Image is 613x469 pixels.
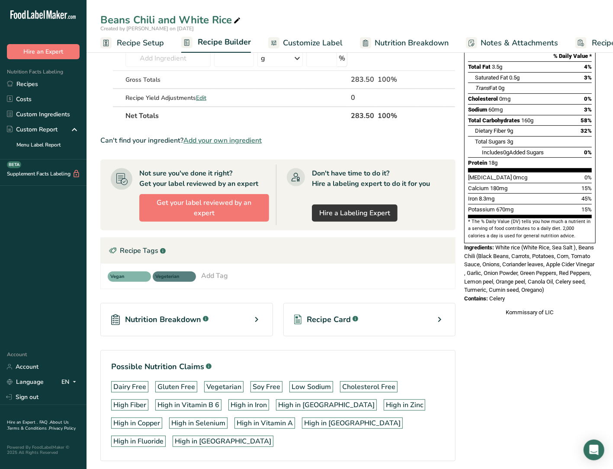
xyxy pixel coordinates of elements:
a: Recipe Setup [100,33,164,53]
div: Don't have time to do it? Hire a labeling expert to do it for you [312,168,430,189]
a: Notes & Attachments [466,33,558,53]
div: High in Vitamin A [237,418,293,428]
span: 670mg [496,206,514,213]
div: High in Zinc [386,400,423,410]
span: Iron [468,195,478,202]
div: Open Intercom Messenger [584,440,604,460]
div: High in Vitamin B 6 [157,400,219,410]
span: 18g [488,160,497,166]
span: 3% [584,106,592,113]
div: Gluten Free [157,382,195,392]
span: 0% [584,149,592,156]
div: High in Selenium [171,418,225,428]
span: Protein [468,160,487,166]
div: 283.50 [351,74,374,85]
div: Dairy Free [113,382,146,392]
span: Total Fat [468,64,491,70]
h1: Possible Nutrition Claims [111,361,445,373]
th: 100% [376,106,416,124]
button: Hire an Expert [7,44,80,59]
span: Created by [PERSON_NAME] on [DATE] [100,25,194,32]
a: Recipe Builder [181,32,251,53]
a: FAQ . [39,419,50,425]
span: Ingredients: [464,244,494,251]
div: EN [61,377,80,387]
div: Kommissary of LIC [464,308,596,317]
div: High Fiber [113,400,146,410]
div: 100% [378,74,414,85]
span: 32% [581,128,592,134]
span: Sodium [468,106,487,113]
span: Celery [489,295,505,302]
div: Cholesterol Free [342,382,395,392]
span: Add your own ingredient [183,135,262,146]
span: Vegeterian [155,273,186,281]
span: 3g [507,138,513,145]
span: 0mcg [513,174,527,181]
div: High in [GEOGRAPHIC_DATA] [304,418,401,428]
div: BETA [7,161,21,168]
span: Get your label reviewed by an expert [147,198,262,218]
div: High in Copper [113,418,160,428]
span: 0.5g [509,74,520,81]
span: 9g [507,128,513,134]
span: 15% [581,206,592,213]
div: Beans Chili and White Rice [100,12,242,28]
button: Get your label reviewed by an expert [139,194,269,222]
a: Language [7,374,44,389]
span: 3.5g [492,64,502,70]
span: Includes Added Sugars [482,149,544,156]
div: Recipe Yield Adjustments [125,93,211,102]
th: Net Totals [124,106,349,124]
a: Nutrition Breakdown [360,33,449,53]
span: Recipe Card [307,314,351,325]
a: Customize Label [268,33,343,53]
span: Nutrition Breakdown [375,37,449,49]
div: Can't find your ingredient? [100,135,456,146]
span: 4% [584,64,592,70]
span: Dietary Fiber [475,128,506,134]
a: Hire an Expert . [7,419,38,425]
span: 3% [584,74,592,81]
span: 0% [584,96,592,102]
div: g [261,53,266,64]
section: * The % Daily Value (DV) tells you how much a nutrient in a serving of food contributes to a dail... [468,218,592,239]
span: Total Carbohydrates [468,117,520,124]
span: 0% [584,174,592,181]
span: Potassium [468,206,495,213]
a: About Us . [7,419,69,431]
span: Notes & Attachments [481,37,558,49]
span: 180mg [490,185,507,191]
span: Fat [475,85,497,91]
div: Recipe Tags [101,238,455,264]
span: Cholesterol [468,96,498,102]
th: 283.50 [349,106,376,124]
span: 60mg [488,106,503,113]
i: Trans [475,85,489,91]
input: Add Ingredient [125,50,211,67]
div: High in Iron [231,400,267,410]
span: Recipe Builder [198,36,251,48]
span: 45% [581,195,592,202]
a: Terms & Conditions . [7,425,49,431]
div: Gross Totals [125,75,211,84]
span: 58% [581,117,592,124]
span: Contains: [464,295,488,302]
div: Powered By FoodLabelMaker © 2025 All Rights Reserved [7,445,80,455]
span: 15% [581,185,592,191]
span: 0mg [499,96,510,102]
span: 0g [503,149,509,156]
div: Low Sodium [292,382,331,392]
span: 8.3mg [479,195,494,202]
section: % Daily Value * [468,51,592,61]
a: Privacy Policy [49,425,76,431]
div: Not sure you've done it right? Get your label reviewed by an expert [139,168,258,189]
span: Nutrition Breakdown [125,314,201,325]
div: Vegetarian [206,382,241,392]
span: Edit [196,94,206,102]
span: 160g [521,117,533,124]
span: White rice (White Rice, Sea Salt ), Beans Chili (Black Beans, Carrots, Potatoes, Corn, Tomato Sau... [464,244,594,293]
a: Hire a Labeling Expert [312,204,398,222]
span: Vegan [110,273,141,281]
span: Total Sugars [475,138,506,145]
